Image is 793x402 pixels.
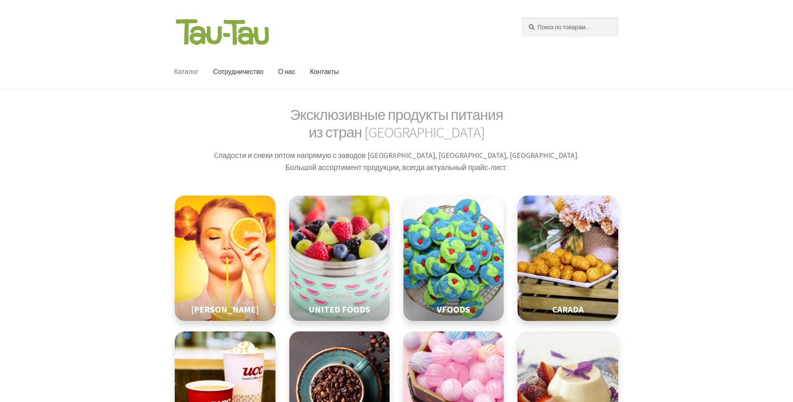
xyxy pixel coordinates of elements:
[168,56,205,88] a: Каталог
[207,56,270,88] a: Сотрудничество
[174,150,619,173] p: Cладости и снеки оптом напрямую с заводов [GEOGRAPHIC_DATA], [GEOGRAPHIC_DATA], [GEOGRAPHIC_DATA]...
[174,18,270,46] img: Tau-Tau
[271,56,302,88] a: О нас
[174,56,503,88] nav: Основное меню
[522,18,619,37] input: Поиск по товарам…
[290,105,503,142] span: Эксклюзивные продукты питания из стран [GEOGRAPHIC_DATA]
[303,56,345,88] a: Контакты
